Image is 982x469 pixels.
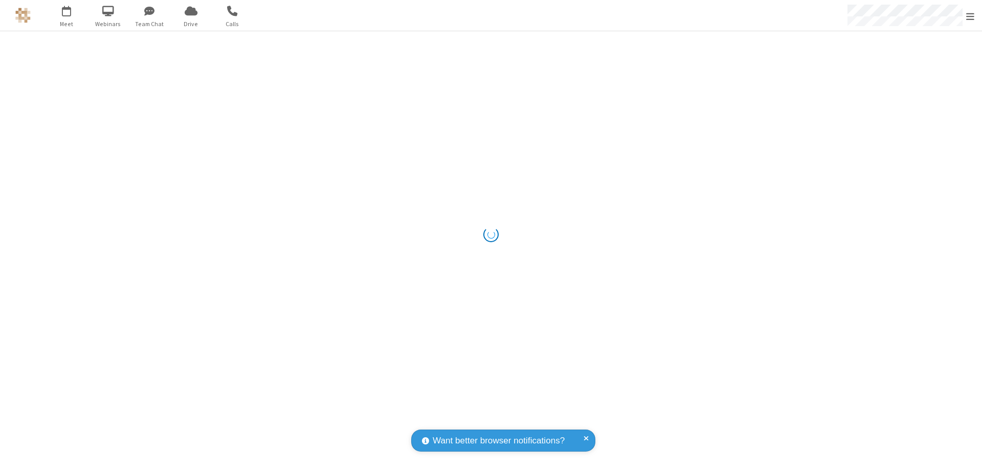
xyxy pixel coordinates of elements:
[15,8,31,23] img: QA Selenium DO NOT DELETE OR CHANGE
[89,19,127,29] span: Webinars
[433,434,565,447] span: Want better browser notifications?
[172,19,210,29] span: Drive
[213,19,252,29] span: Calls
[130,19,169,29] span: Team Chat
[48,19,86,29] span: Meet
